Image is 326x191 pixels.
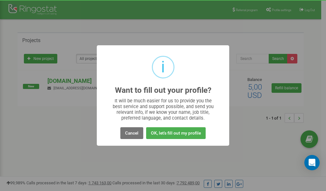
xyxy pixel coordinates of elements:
[120,127,143,139] button: Cancel
[161,57,165,77] div: i
[304,155,320,170] div: Open Intercom Messenger
[110,98,217,121] div: It will be much easier for us to provide you the best service and support possible, and send you ...
[115,86,211,95] h2: Want to fill out your profile?
[146,127,206,139] button: OK, let's fill out my profile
